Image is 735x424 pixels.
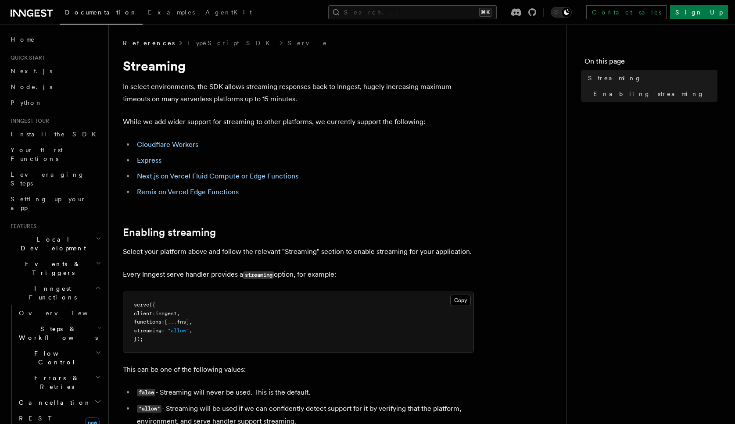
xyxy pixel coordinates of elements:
span: fns] [177,319,189,325]
a: Next.js [7,63,103,79]
span: : [152,310,155,317]
button: Steps & Workflows [15,321,103,346]
span: AgentKit [205,9,252,16]
code: "allow" [137,405,161,413]
button: Flow Control [15,346,103,370]
span: Streaming [588,74,642,82]
span: : [161,328,165,334]
button: Events & Triggers [7,256,103,281]
span: Inngest tour [7,118,49,125]
span: Home [11,35,35,44]
a: Node.js [7,79,103,95]
button: Toggle dark mode [551,7,572,18]
button: Errors & Retries [15,370,103,395]
a: Serve [287,39,328,47]
span: "allow" [168,328,189,334]
a: Your first Functions [7,142,103,167]
a: Examples [143,3,200,24]
span: Inngest Functions [7,284,95,302]
span: Setting up your app [11,196,86,211]
a: Enabling streaming [590,86,717,102]
a: Home [7,32,103,47]
a: Next.js on Vercel Fluid Compute or Edge Functions [137,172,298,180]
span: Enabling streaming [593,89,704,98]
code: false [137,389,155,396]
span: Events & Triggers [7,260,96,277]
a: Sign Up [670,5,728,19]
button: Inngest Functions [7,281,103,305]
span: inngest [155,310,177,317]
span: serve [134,302,149,308]
button: Cancellation [15,395,103,410]
p: Every Inngest serve handler provides a option, for example: [123,268,474,281]
span: Your first Functions [11,146,63,162]
span: ... [168,319,177,325]
span: Install the SDK [11,131,101,138]
span: Next.js [11,68,52,75]
a: Express [137,156,161,164]
button: Copy [450,295,471,306]
p: While we add wider support for streaming to other platforms, we currently support the following: [123,116,474,128]
span: [ [165,319,168,325]
span: Quick start [7,54,45,61]
p: This can be one of the following values: [123,363,474,376]
span: Overview [19,310,109,317]
span: client [134,310,152,317]
a: Leveraging Steps [7,167,103,191]
span: , [189,328,192,334]
a: Streaming [584,70,717,86]
span: functions [134,319,161,325]
span: Node.js [11,83,52,90]
span: Features [7,223,36,230]
a: TypeScript SDK [187,39,275,47]
span: : [161,319,165,325]
a: AgentKit [200,3,257,24]
code: streaming [243,271,274,279]
a: Enabling streaming [123,226,216,239]
span: Steps & Workflows [15,324,98,342]
span: Errors & Retries [15,374,95,391]
li: - Streaming will never be used. This is the default. [134,386,474,399]
a: Contact sales [586,5,667,19]
a: Python [7,95,103,110]
a: Remix on Vercel Edge Functions [137,188,239,196]
span: Flow Control [15,349,95,367]
span: , [177,310,180,317]
span: References [123,39,175,47]
span: ({ [149,302,155,308]
h1: Streaming [123,58,474,74]
span: Local Development [7,235,96,253]
button: Local Development [7,232,103,256]
a: Install the SDK [7,126,103,142]
a: Overview [15,305,103,321]
kbd: ⌘K [479,8,491,17]
a: Cloudflare Workers [137,140,198,149]
span: Examples [148,9,195,16]
a: Documentation [60,3,143,25]
p: Select your platform above and follow the relevant "Streaming" section to enable streaming for yo... [123,246,474,258]
span: }); [134,336,143,342]
span: Cancellation [15,398,91,407]
span: streaming [134,328,161,334]
span: , [189,319,192,325]
a: Setting up your app [7,191,103,216]
span: Documentation [65,9,137,16]
h4: On this page [584,56,717,70]
button: Search...⌘K [328,5,497,19]
span: Leveraging Steps [11,171,85,187]
span: Python [11,99,43,106]
p: In select environments, the SDK allows streaming responses back to Inngest, hugely increasing max... [123,81,474,105]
